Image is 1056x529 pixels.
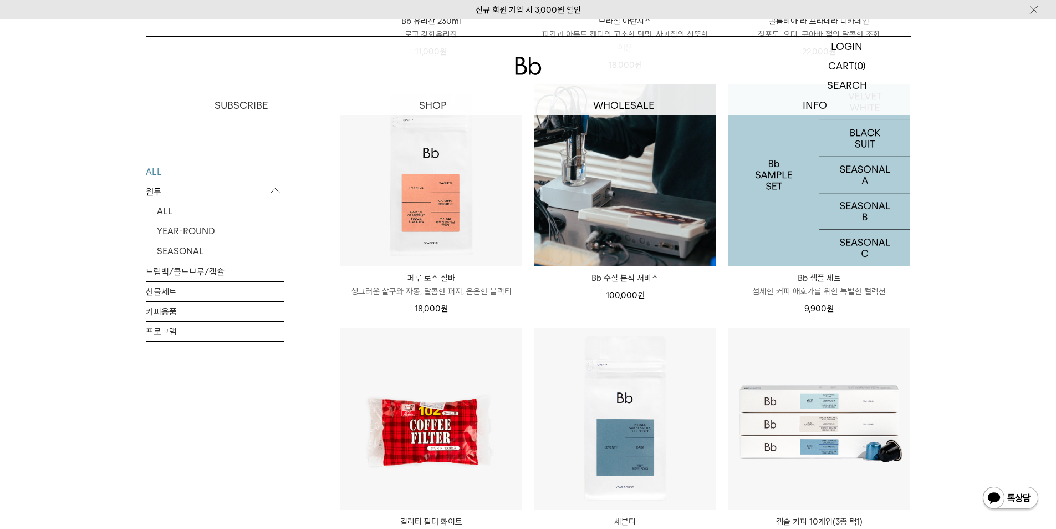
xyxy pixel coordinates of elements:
[337,95,528,115] a: SHOP
[637,290,645,300] span: 원
[534,84,716,266] img: Bb 수질 분석 서비스
[854,56,866,75] p: (0)
[827,75,867,95] p: SEARCH
[157,221,284,240] a: YEAR-ROUND
[340,515,522,528] p: 칼리타 필터 화이트
[340,285,522,298] p: 싱그러운 살구와 자몽, 달콤한 퍼지, 은은한 블랙티
[534,328,716,510] img: 세븐티
[340,328,522,510] img: 칼리타 필터 화이트
[340,84,522,266] img: 페루 로스 실바
[982,486,1039,512] img: 카카오톡 채널 1:1 채팅 버튼
[804,304,834,314] span: 9,900
[415,304,448,314] span: 18,000
[720,95,911,115] p: INFO
[728,515,910,528] p: 캡슐 커피 10개입(3종 택1)
[157,241,284,260] a: SEASONAL
[783,56,911,75] a: CART (0)
[146,162,284,181] a: ALL
[606,290,645,300] span: 100,000
[528,95,720,115] p: WHOLESALE
[728,328,910,510] img: 캡슐 커피 10개입(3종 택1)
[728,271,910,285] p: Bb 샘플 세트
[146,321,284,341] a: 프로그램
[783,37,911,56] a: LOGIN
[146,281,284,301] a: 선물세트
[828,56,854,75] p: CART
[831,37,863,56] p: LOGIN
[534,515,716,528] p: 세븐티
[146,301,284,321] a: 커피용품
[146,182,284,201] p: 원두
[515,57,542,75] img: 로고
[340,271,522,298] a: 페루 로스 실바 싱그러운 살구와 자몽, 달콤한 퍼지, 은은한 블랙티
[827,304,834,314] span: 원
[728,271,910,298] a: Bb 샘플 세트 섬세한 커피 애호가를 위한 특별한 컬렉션
[340,271,522,285] p: 페루 로스 실바
[441,304,448,314] span: 원
[728,84,910,266] a: Bb 샘플 세트
[157,201,284,220] a: ALL
[728,84,910,266] img: 1000000330_add2_017.jpg
[146,95,337,115] a: SUBSCRIBE
[728,285,910,298] p: 섬세한 커피 애호가를 위한 특별한 컬렉션
[146,261,284,281] a: 드립백/콜드브루/캡슐
[534,271,716,285] a: Bb 수질 분석 서비스
[476,5,581,15] a: 신규 회원 가입 시 3,000원 할인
